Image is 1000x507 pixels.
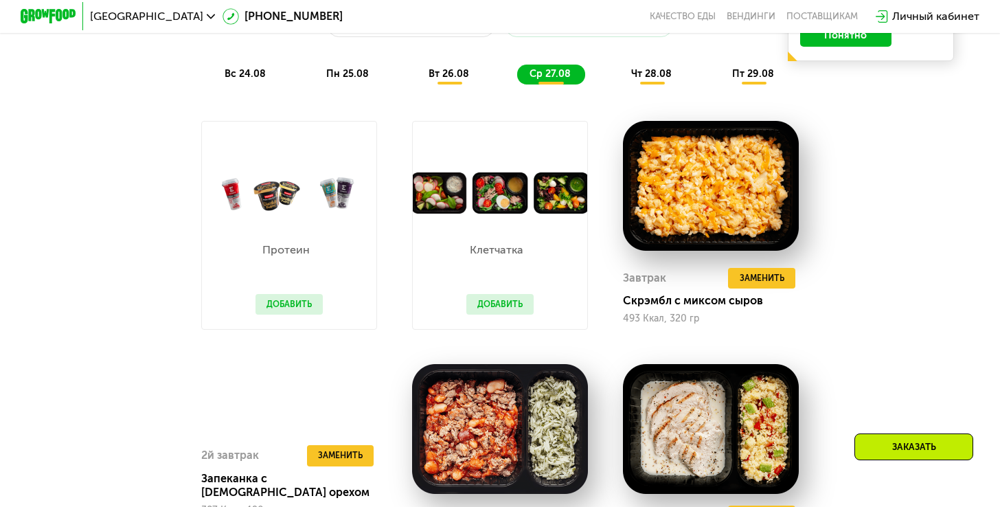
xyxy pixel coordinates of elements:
span: вс 24.08 [225,68,266,80]
button: Добавить [466,294,534,315]
span: [GEOGRAPHIC_DATA] [90,11,203,22]
a: Вендинги [727,11,775,22]
div: Завтрак [623,268,666,289]
div: Личный кабинет [892,8,979,25]
div: поставщикам [786,11,858,22]
span: вт 26.08 [429,68,469,80]
div: Заказать [854,433,973,460]
p: Клетчатка [466,245,527,256]
a: Качество еды [650,11,716,22]
span: чт 28.08 [631,68,672,80]
div: Скрэмбл с миксом сыров [623,294,810,308]
span: Заменить [740,271,784,285]
span: пн 25.08 [326,68,369,80]
p: Протеин [255,245,317,256]
button: Заменить [728,268,795,289]
button: Понятно [800,25,891,47]
span: ср 27.08 [530,68,571,80]
a: [PHONE_NUMBER] [223,8,343,25]
button: Добавить [255,294,323,315]
span: пт 29.08 [732,68,774,80]
div: 493 Ккал, 320 гр [623,313,799,324]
